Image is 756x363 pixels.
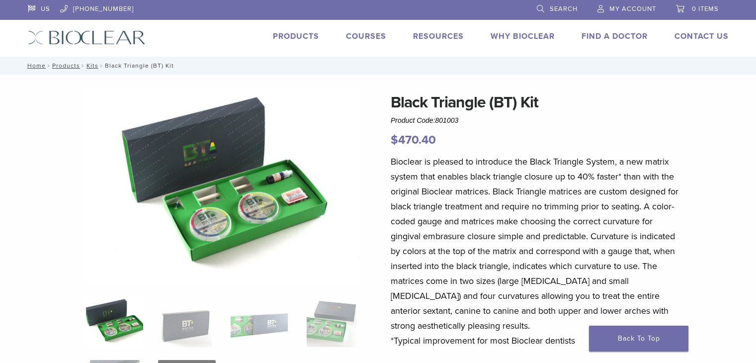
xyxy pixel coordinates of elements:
[307,297,356,347] img: Black Triangle (BT) Kit - Image 4
[491,31,555,41] a: Why Bioclear
[346,31,386,41] a: Courses
[391,133,436,147] bdi: 470.40
[86,62,98,69] a: Kits
[28,30,146,45] img: Bioclear
[582,31,648,41] a: Find A Doctor
[391,116,458,124] span: Product Code:
[162,297,212,347] img: Black Triangle (BT) Kit - Image 2
[391,91,683,114] h1: Black Triangle (BT) Kit
[80,63,86,68] span: /
[589,326,688,352] a: Back To Top
[674,31,729,41] a: Contact Us
[413,31,464,41] a: Resources
[52,62,80,69] a: Products
[692,5,719,13] span: 0 items
[20,57,736,75] nav: Black Triangle (BT) Kit
[24,62,46,69] a: Home
[46,63,52,68] span: /
[86,91,360,284] img: Intro Black Triangle Kit-6 - Copy
[550,5,578,13] span: Search
[273,31,319,41] a: Products
[231,297,288,347] img: Black Triangle (BT) Kit - Image 3
[391,133,398,147] span: $
[609,5,656,13] span: My Account
[86,297,143,347] img: Intro-Black-Triangle-Kit-6-Copy-e1548792917662-324x324.jpg
[435,116,459,124] span: 801003
[98,63,105,68] span: /
[391,154,683,348] p: Bioclear is pleased to introduce the Black Triangle System, a new matrix system that enables blac...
